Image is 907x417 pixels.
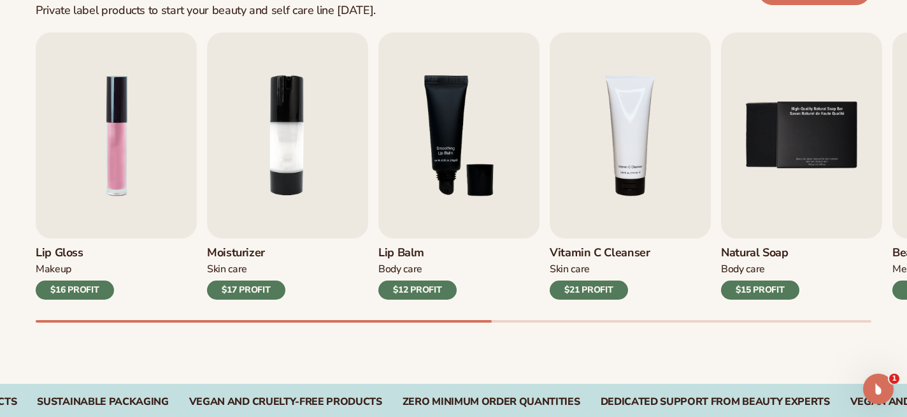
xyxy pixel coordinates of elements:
div: $16 PROFIT [36,281,114,300]
span: 1 [889,374,899,384]
a: 5 / 9 [721,33,882,300]
div: Skin Care [550,263,650,276]
div: $17 PROFIT [207,281,285,300]
div: $12 PROFIT [378,281,457,300]
a: 3 / 9 [378,33,539,300]
h3: Natural Soap [721,246,799,260]
div: DEDICATED SUPPORT FROM BEAUTY EXPERTS [601,396,830,408]
div: ZERO MINIMUM ORDER QUANTITIES [403,396,580,408]
h3: Vitamin C Cleanser [550,246,650,260]
iframe: Intercom live chat [863,374,894,404]
h3: Lip Gloss [36,246,114,260]
a: 1 / 9 [36,33,197,300]
a: 2 / 9 [207,33,368,300]
div: Makeup [36,263,114,276]
div: Body Care [378,263,457,276]
div: $15 PROFIT [721,281,799,300]
div: VEGAN AND CRUELTY-FREE PRODUCTS [189,396,382,408]
div: SUSTAINABLE PACKAGING [37,396,168,408]
h3: Moisturizer [207,246,285,260]
a: 4 / 9 [550,33,711,300]
div: Body Care [721,263,799,276]
div: $21 PROFIT [550,281,628,300]
h3: Lip Balm [378,246,457,260]
div: Skin Care [207,263,285,276]
div: Private label products to start your beauty and self care line [DATE]. [36,4,376,18]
